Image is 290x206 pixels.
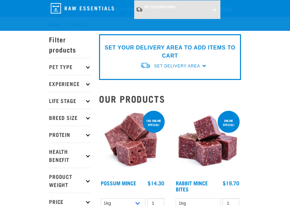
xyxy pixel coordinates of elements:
p: Health Benefit [49,143,91,168]
img: 1102 Possum Mince 01 [99,109,166,177]
span: Set Delivery Area [154,64,200,68]
p: Experience [49,75,91,92]
div: $14.30 [148,180,164,186]
p: SET YOUR DELIVERY AREA TO ADD ITEMS TO CART [104,44,236,60]
img: Raw Essentials Logo [51,3,114,14]
p: Product Weight [49,168,91,193]
p: Filter products [49,31,91,58]
a: Possum Mince [101,181,136,184]
img: Whole Minced Rabbit Cubes 01 [174,109,241,177]
h2: Our Products [99,94,241,104]
img: van-moving.png [140,62,151,69]
div: 1kg online special! [143,116,165,130]
p: Life Stage [49,92,91,109]
div: ONLINE SPECIAL! [218,116,240,130]
p: Breed Size [49,109,91,126]
img: van-moving.png [136,7,143,12]
a: Rabbit Mince Bites [176,181,208,190]
span: Set Delivery Area [144,5,176,9]
p: Protein [49,126,91,143]
div: $19.70 [223,180,239,186]
p: Pet Type [49,58,91,75]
